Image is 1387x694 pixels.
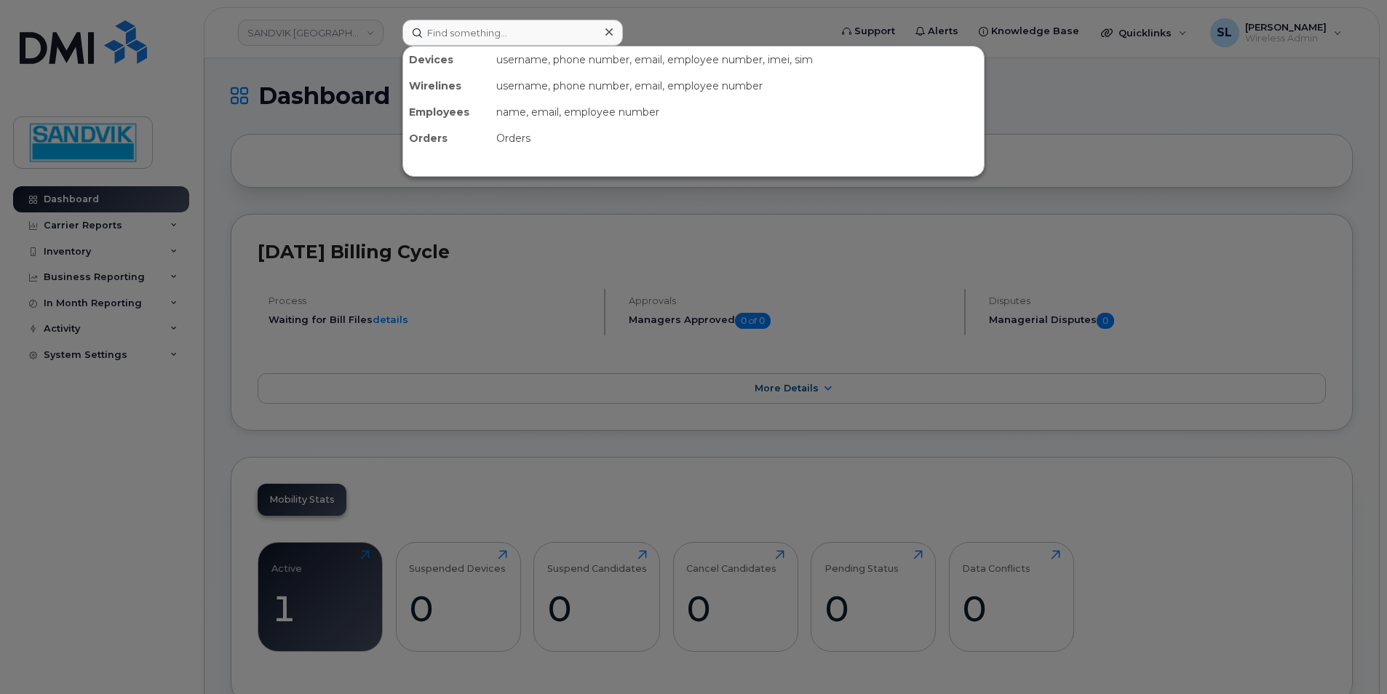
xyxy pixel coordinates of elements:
div: username, phone number, email, employee number, imei, sim [490,47,984,73]
div: Orders [490,125,984,151]
div: Wirelines [403,73,490,99]
div: Orders [403,125,490,151]
div: username, phone number, email, employee number [490,73,984,99]
div: Devices [403,47,490,73]
div: Employees [403,99,490,125]
div: name, email, employee number [490,99,984,125]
